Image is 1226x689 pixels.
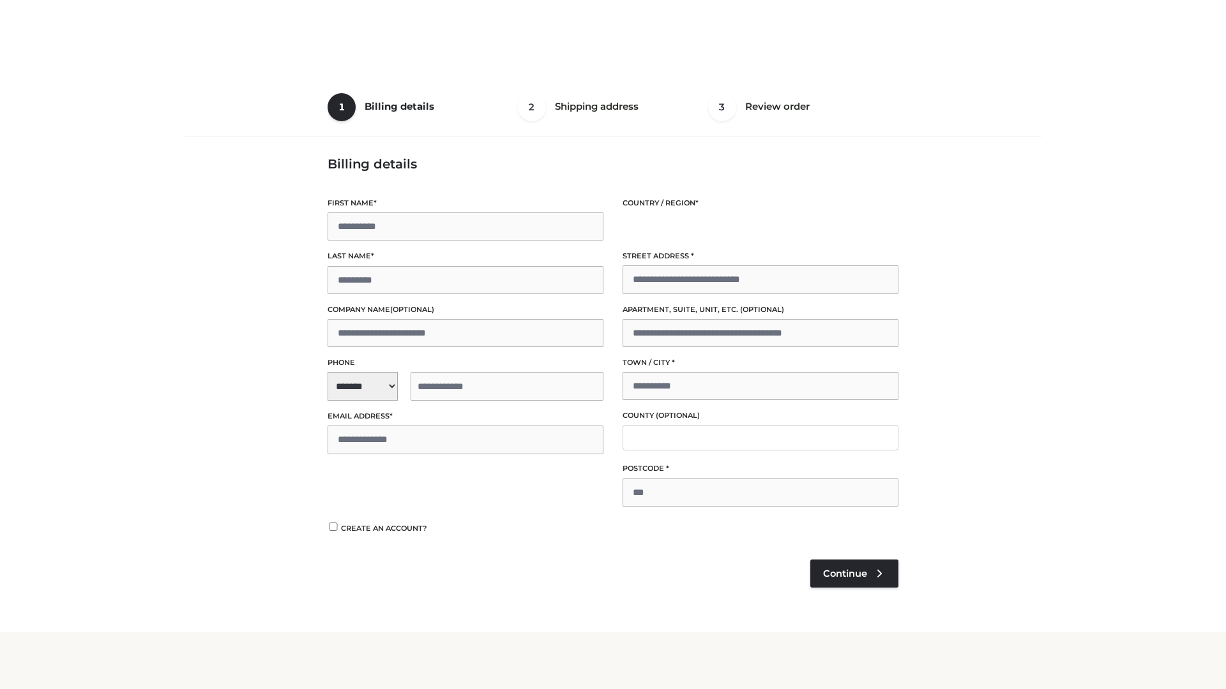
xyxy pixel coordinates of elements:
[823,568,867,579] span: Continue
[328,156,898,172] h3: Billing details
[341,524,427,533] span: Create an account?
[328,250,603,262] label: Last name
[623,410,898,422] label: County
[623,197,898,209] label: Country / Region
[328,304,603,316] label: Company name
[740,305,784,314] span: (optional)
[623,357,898,369] label: Town / City
[810,559,898,588] a: Continue
[328,197,603,209] label: First name
[623,250,898,262] label: Street address
[623,304,898,316] label: Apartment, suite, unit, etc.
[623,463,898,475] label: Postcode
[328,410,603,422] label: Email address
[328,357,603,369] label: Phone
[656,411,700,420] span: (optional)
[328,522,339,531] input: Create an account?
[390,305,434,314] span: (optional)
